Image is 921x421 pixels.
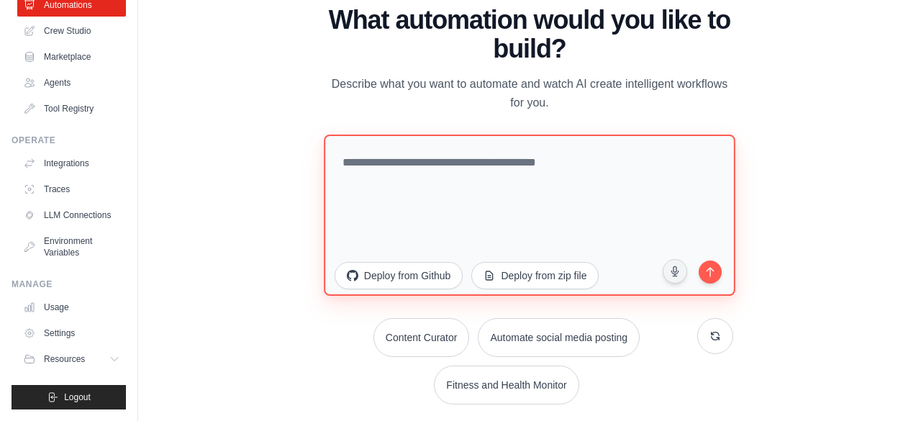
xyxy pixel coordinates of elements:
a: Tool Registry [17,97,126,120]
a: Crew Studio [17,19,126,42]
button: Deploy from Github [335,262,463,289]
button: Content Curator [373,318,470,357]
button: Fitness and Health Monitor [434,366,579,404]
a: Traces [17,178,126,201]
div: Manage [12,279,126,290]
button: Resources [17,348,126,371]
iframe: Chat Widget [849,352,921,421]
span: Resources [44,353,85,365]
p: Describe what you want to automate and watch AI create intelligent workflows for you. [326,75,733,112]
span: Logout [64,391,91,403]
h1: What automation would you like to build? [326,6,733,63]
a: Integrations [17,152,126,175]
a: Usage [17,296,126,319]
div: Operate [12,135,126,146]
a: Marketplace [17,45,126,68]
button: Logout [12,385,126,409]
button: Automate social media posting [478,318,640,357]
a: Settings [17,322,126,345]
a: LLM Connections [17,204,126,227]
button: Deploy from zip file [471,262,599,289]
a: Environment Variables [17,230,126,264]
a: Agents [17,71,126,94]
